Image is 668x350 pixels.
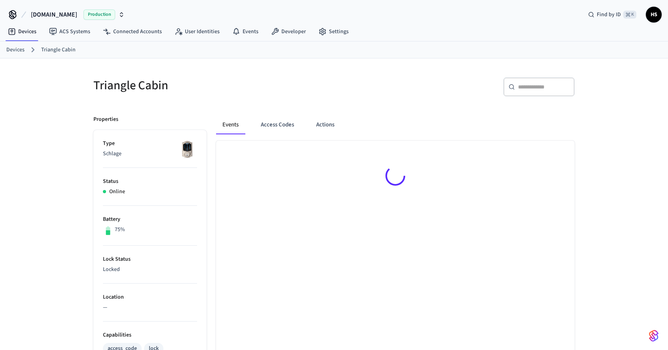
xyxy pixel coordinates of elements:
[93,77,329,94] h5: Triangle Cabin
[103,331,197,339] p: Capabilities
[216,115,575,134] div: ant example
[103,255,197,263] p: Lock Status
[83,9,115,20] span: Production
[168,24,226,39] a: User Identities
[226,24,265,39] a: Events
[649,329,659,342] img: SeamLogoGradient.69752ec5.svg
[41,46,76,54] a: Triangle Cabin
[623,11,636,19] span: ⌘ K
[254,115,300,134] button: Access Codes
[177,139,197,159] img: Schlage Sense Smart Deadbolt with Camelot Trim, Front
[103,215,197,224] p: Battery
[265,24,312,39] a: Developer
[582,8,643,22] div: Find by ID⌘ K
[310,115,341,134] button: Actions
[43,24,97,39] a: ACS Systems
[115,226,125,234] p: 75%
[97,24,168,39] a: Connected Accounts
[597,11,621,19] span: Find by ID
[109,188,125,196] p: Online
[103,293,197,301] p: Location
[103,177,197,186] p: Status
[103,265,197,274] p: Locked
[93,115,118,124] p: Properties
[216,115,245,134] button: Events
[103,303,197,312] p: —
[31,10,77,19] span: [DOMAIN_NAME]
[6,46,25,54] a: Devices
[103,139,197,148] p: Type
[312,24,355,39] a: Settings
[103,150,197,158] p: Schlage
[647,8,661,22] span: HS
[2,24,43,39] a: Devices
[646,7,662,23] button: HS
